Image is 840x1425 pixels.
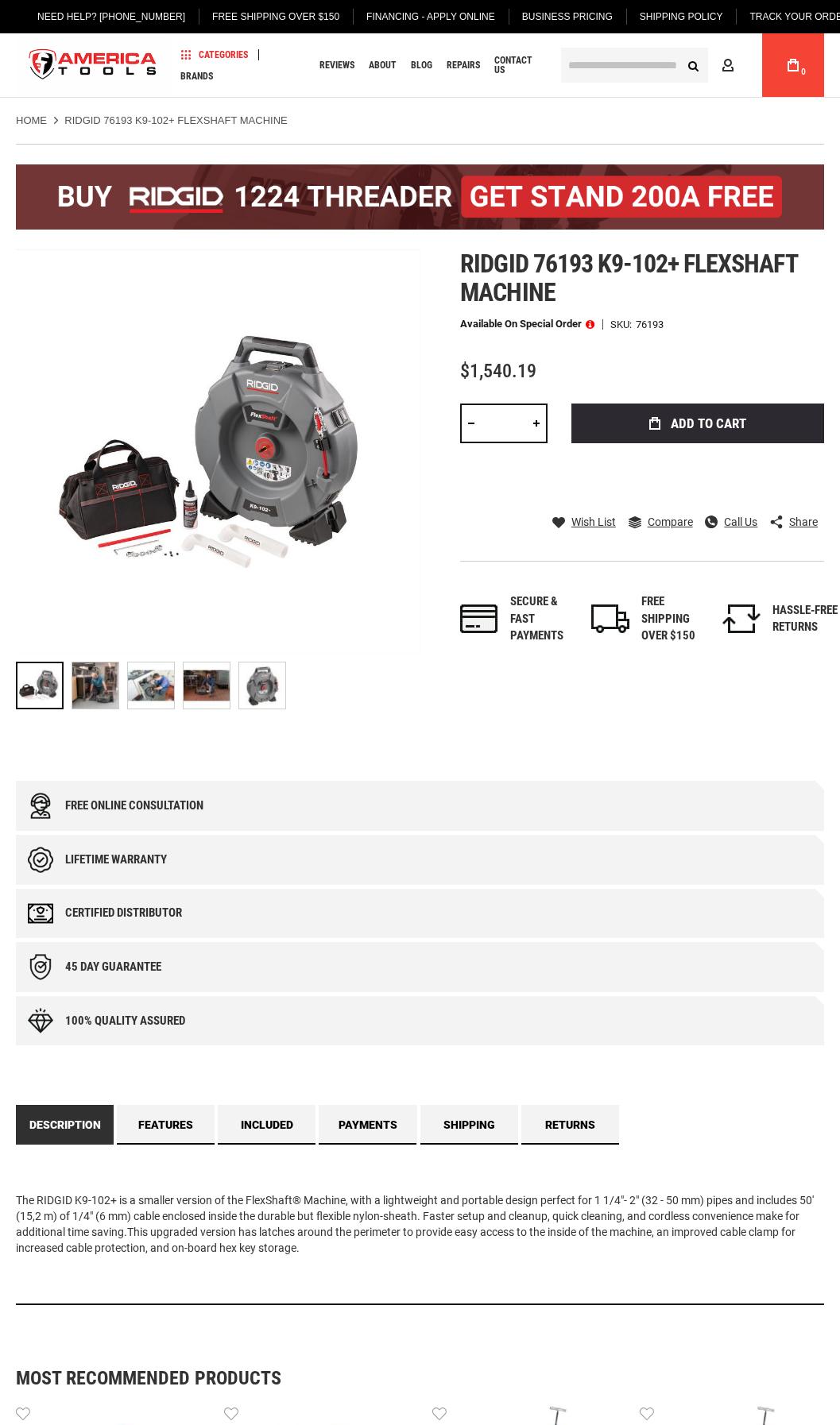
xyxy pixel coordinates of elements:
div: RIDGID 76193 K9-102+ FLEXSHAFT MACHINE [238,654,286,717]
a: Contact Us [487,55,549,76]
div: RIDGID 76193 K9-102+ FLEXSHAFT MACHINE [16,654,72,717]
div: RIDGID 76193 K9-102+ FLEXSHAFT MACHINE [72,654,127,717]
div: HASSLE-FREE RETURNS [772,602,838,636]
div: 100% quality assured [65,1014,185,1028]
div: 45 day Guarantee [65,960,161,974]
button: Add to Cart [571,404,824,443]
a: Brands [173,65,220,87]
a: Categories [173,44,255,65]
div: 76193 [636,319,664,330]
img: RIDGID 76193 K9-102+ FLEXSHAFT MACHINE [128,662,174,709]
a: Repairs [439,55,487,76]
div: Free online consultation [65,799,203,813]
span: Contact Us [494,56,542,75]
a: Description [16,1105,114,1145]
div: RIDGID 76193 K9-102+ FLEXSHAFT MACHINE [127,654,183,717]
a: Included [218,1105,315,1145]
span: Shipping Policy [640,11,723,22]
img: RIDGID 76193 K9-102+ FLEXSHAFT MACHINE [239,662,285,709]
span: $1,540.19 [460,360,536,382]
img: shipping [591,604,629,633]
span: Categories [180,49,248,60]
a: Home [16,114,47,128]
p: Available on Special Order [460,319,594,330]
img: America Tools [16,36,170,95]
button: Search [678,50,708,80]
a: Blog [404,55,439,76]
a: 0 [778,33,808,97]
span: Repairs [447,60,480,70]
img: BOGO: Buy the RIDGID® 1224 Threader (26092), get the 92467 200A Stand FREE! [16,164,824,230]
a: About [362,55,404,76]
div: The RIDGID K9-102+ is a smaller version of the FlexShaft® Machine, with a lightweight and portabl... [16,1145,824,1305]
a: store logo [16,36,170,95]
div: Secure & fast payments [510,593,575,644]
a: Call Us [705,515,757,529]
div: Lifetime warranty [65,853,167,867]
img: RIDGID 76193 K9-102+ FLEXSHAFT MACHINE [16,249,420,654]
strong: RIDGID 76193 K9-102+ FLEXSHAFT MACHINE [64,114,287,126]
div: Certified Distributor [65,906,182,920]
a: Reviews [312,55,362,76]
span: Blog [411,60,432,70]
span: Compare [648,516,693,527]
a: Returns [521,1105,619,1145]
a: Payments [319,1105,416,1145]
div: RIDGID 76193 K9-102+ FLEXSHAFT MACHINE [183,654,238,717]
a: Wish List [552,515,616,529]
img: payments [460,604,498,633]
div: FREE SHIPPING OVER $150 [641,593,706,644]
img: returns [722,604,761,633]
img: RIDGID 76193 K9-102+ FLEXSHAFT MACHINE [184,662,230,709]
strong: Most Recommended Products [16,1369,768,1388]
span: Share [789,516,818,527]
span: Call Us [724,516,757,527]
a: Features [117,1105,215,1145]
img: RIDGID 76193 K9-102+ FLEXSHAFT MACHINE [72,662,118,709]
span: Ridgid 76193 k9-102+ flexshaft machine [460,249,796,307]
iframe: Secure express checkout frame [568,448,827,494]
a: Shipping [420,1105,518,1145]
span: Brands [180,71,213,81]
span: 0 [801,68,806,76]
span: Add to Cart [671,417,746,431]
iframe: LiveChat chat widget [617,1375,840,1425]
span: Wish List [571,516,616,527]
strong: SKU [610,319,636,330]
span: About [369,60,397,70]
span: Reviews [319,60,354,70]
a: Compare [629,515,693,529]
